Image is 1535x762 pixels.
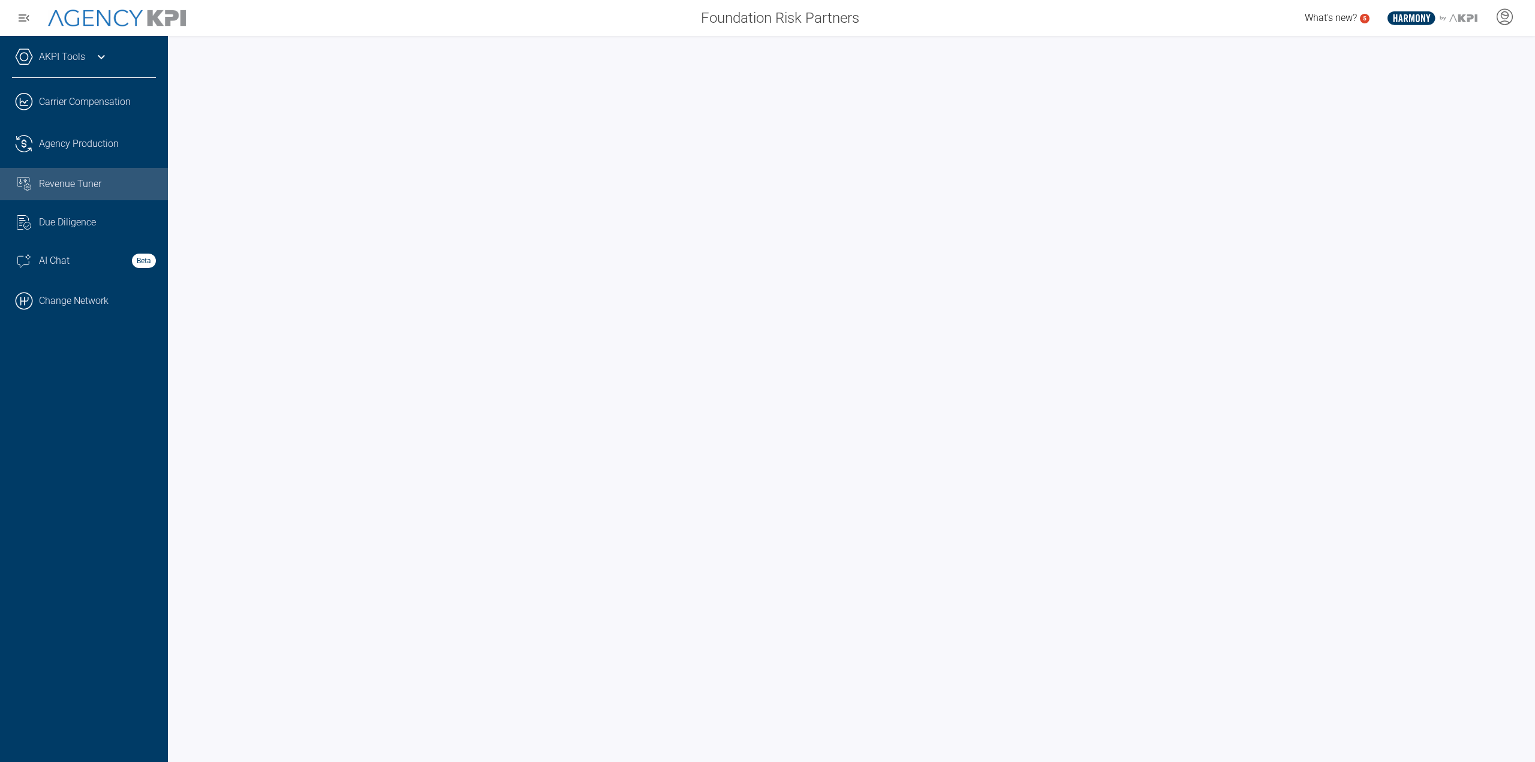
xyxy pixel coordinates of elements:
span: Agency Production [39,137,119,151]
span: Foundation Risk Partners [701,7,859,29]
a: 5 [1360,14,1370,23]
span: AI Chat [39,254,70,268]
span: Revenue Tuner [39,177,101,191]
span: Due Diligence [39,215,96,230]
a: AKPI Tools [39,50,85,64]
text: 5 [1363,15,1367,22]
img: AgencyKPI [48,10,186,27]
span: What's new? [1305,12,1357,23]
strong: Beta [132,254,156,268]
